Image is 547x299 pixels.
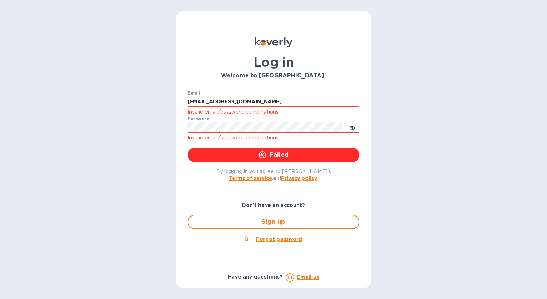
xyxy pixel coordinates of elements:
button: Failed [188,148,359,162]
button: Sign up [188,215,359,229]
span: By logging in you agree to [PERSON_NAME]'s and . [216,169,331,181]
span: Failed [193,151,354,159]
p: Invalid email/password combinations. [188,134,359,142]
u: Forgot password [256,236,302,242]
b: Don't have an account? [242,202,305,208]
a: Email us [297,274,319,280]
a: Privacy policy [281,175,317,181]
h1: Log in [188,54,359,70]
p: Invalid email/password combinations. [188,108,359,116]
a: Terms of service [229,175,272,181]
h3: Welcome to [GEOGRAPHIC_DATA]! [188,72,359,79]
b: Have any questions? [228,274,283,280]
label: Email [188,91,200,95]
img: Koverly [255,37,292,47]
button: toggle password visibility [345,120,359,134]
input: Enter email address [188,96,359,107]
span: Sign up [194,218,353,226]
label: Password [188,117,209,121]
